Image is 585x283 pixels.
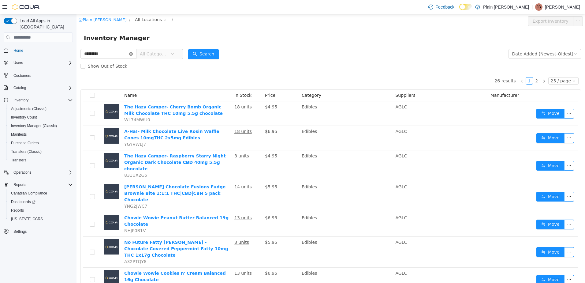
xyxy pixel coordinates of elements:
[497,38,501,42] i: icon: down
[6,156,75,164] button: Transfers
[28,139,43,154] img: The Hazy Camper- Raspberry Starry Night Organic Dark Chocolate CBD 40mg 5.5g chocolate placeholder
[414,79,443,84] span: Manufacturer
[13,73,31,78] span: Customers
[9,139,73,147] span: Purchase Orders
[9,207,73,214] span: Reports
[11,84,73,92] span: Catalog
[28,256,43,271] img: Chowie Wowie Cookies n' Cream Balanced 16g Chocolate placeholder
[11,141,39,145] span: Purchase Orders
[28,170,43,185] img: Lord Jones Chocolate Fusions Fudge Brownie Bite 1:1:1 THC|CBD|CBN 5 pack Chocolate placeholder
[11,191,47,196] span: Canadian Compliance
[13,182,26,187] span: Reports
[488,147,497,157] button: icon: ellipsis
[188,201,201,206] span: $6.95
[223,112,316,136] td: Edibles
[9,157,29,164] a: Transfers
[319,201,330,206] span: AGLC
[537,3,541,11] span: JB
[9,215,45,223] a: [US_STATE] CCRS
[6,206,75,215] button: Reports
[11,84,28,92] button: Catalog
[63,37,91,43] span: All Categories
[319,257,330,262] span: AGLC
[535,3,542,11] div: Jen Boyd
[418,63,439,70] li: 26 results
[11,169,34,176] button: Operations
[1,84,75,92] button: Catalog
[11,106,47,111] span: Adjustments (Classic)
[28,225,43,240] img: No Future Fatty Patty - Chocolate Covered Peppermint Fatty 10mg THC 1x17g Chocolate placeholder
[48,190,71,194] span: YNG2JWC7
[9,148,73,155] span: Transfers (Classic)
[13,170,32,175] span: Operations
[488,178,497,187] button: icon: ellipsis
[9,114,39,121] a: Inventory Count
[451,2,497,12] button: Export Inventory
[9,190,73,197] span: Canadian Compliance
[9,207,26,214] a: Reports
[2,3,50,8] a: icon: shopPlain [PERSON_NAME]
[94,38,98,42] i: icon: down
[11,217,43,221] span: [US_STATE] CCRS
[488,119,497,129] button: icon: ellipsis
[6,139,75,147] button: Purchase Orders
[9,131,73,138] span: Manifests
[188,115,201,120] span: $6.95
[11,169,73,176] span: Operations
[460,261,488,271] button: icon: swapMove
[460,233,488,243] button: icon: swapMove
[158,201,175,206] u: 13 units
[6,215,75,223] button: [US_STATE] CCRS
[11,59,25,66] button: Users
[48,103,74,108] span: WL74MWU0
[11,59,73,66] span: Users
[1,71,75,80] button: Customers
[460,178,488,187] button: icon: swapMove
[6,147,75,156] button: Transfers (Classic)
[28,201,43,216] img: Chowie Wowie Peanut Butter Balanced 19g Chocolate placeholder
[319,79,339,84] span: Suppliers
[48,201,152,213] a: Chowie Wowie Peanut Butter Balanced 19g Chocolate
[111,35,143,45] button: icon: searchSearch
[48,214,69,219] span: NHJP0B1V
[9,114,73,121] span: Inventory Count
[11,123,57,128] span: Inventory Manager (Classic)
[531,3,533,11] p: |
[48,90,146,102] a: The Hazy Camper- Cherry Bomb Organic Milk Chocolate THC 10mg 5.5g chocolate
[28,114,43,130] img: A-Ha!- Milk Chocolate Live Rosin Waffle Cones 10mgTHC 2x5mg Edibles placeholder
[48,128,70,133] span: YGYVWLJ7
[48,170,149,188] a: [PERSON_NAME] Chocolate Fusions Fudge Brownie Bite 1:1:1 THC|CBD|CBN 5 pack Chocolate
[158,79,175,84] span: In Stock
[2,4,6,8] i: icon: shop
[488,261,497,271] button: icon: ellipsis
[223,254,316,278] td: Edibles
[28,90,43,105] img: The Hazy Camper- Cherry Bomb Organic Milk Chocolate THC 10mg 5.5g chocolate placeholder
[464,63,471,70] li: Next Page
[188,90,201,95] span: $4.95
[436,35,497,44] div: Date Added (Newest-Oldest)
[9,122,73,130] span: Inventory Manager (Classic)
[48,79,60,84] span: Name
[483,3,529,11] p: Plain [PERSON_NAME]
[158,257,175,262] u: 13 units
[225,79,245,84] span: Category
[158,90,175,95] u: 18 units
[11,132,27,137] span: Manifests
[319,90,330,95] span: AGLC
[11,115,37,120] span: Inventory Count
[158,226,173,231] u: 3 units
[496,65,499,69] i: icon: down
[459,4,472,10] input: Dark Mode
[4,43,73,252] nav: Complex example
[9,105,49,112] a: Adjustments (Classic)
[158,139,173,144] u: 8 units
[426,1,457,13] a: Feedback
[12,4,40,10] img: Cova
[460,147,488,157] button: icon: swapMove
[223,223,316,254] td: Edibles
[460,119,488,129] button: icon: swapMove
[319,170,330,175] span: AGLC
[11,96,73,104] span: Inventory
[17,18,73,30] span: Load All Apps in [GEOGRAPHIC_DATA]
